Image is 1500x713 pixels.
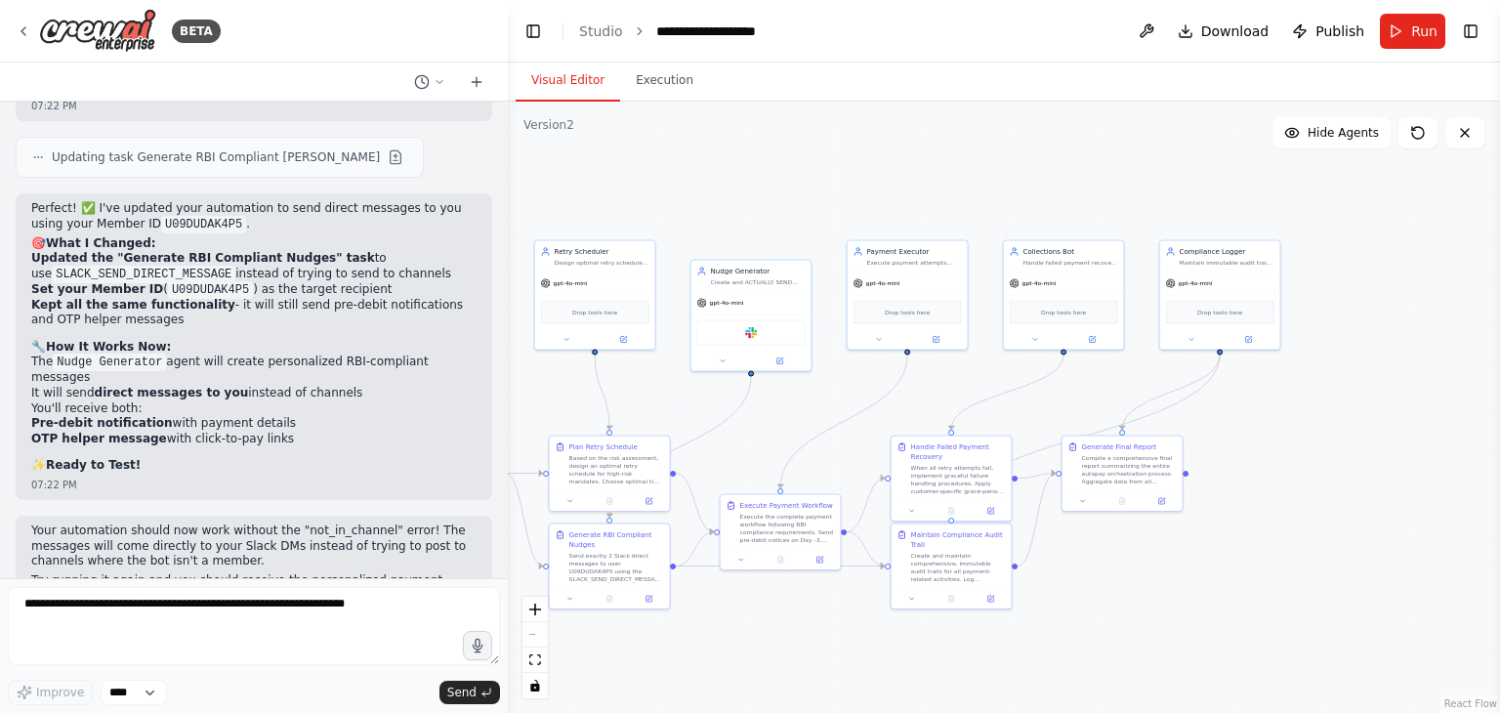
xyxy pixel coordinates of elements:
div: Payment Executor [867,247,962,257]
div: Generate RBI Compliant NudgesSend exactly 2 Slack direct messages to user U09DUDAK4P5 using the S... [549,524,671,610]
span: Drop tools here [885,308,930,317]
g: Edge from 2a33a70b-74fe-47f9-b7cb-a745ed317a30 to 44696001-c325-4f24-ab63-e7a87d8db069 [676,562,885,571]
div: Collections BotHandle failed payment recovery by implementing grace-period rules, plan downgrades... [1003,240,1125,351]
g: Edge from 9f47b1ca-8977-4f94-a088-cb9fd52909a2 to 44696001-c325-4f24-ab63-e7a87d8db069 [847,527,885,571]
li: with click-to-pay links [31,432,477,447]
g: Edge from ebf0a7ac-803d-45d8-ad78-22a814e99155 to 2a33a70b-74fe-47f9-b7cb-a745ed317a30 [604,376,756,518]
g: Edge from 2a33a70b-74fe-47f9-b7cb-a745ed317a30 to 9f47b1ca-8977-4f94-a088-cb9fd52909a2 [676,527,714,571]
g: Edge from 3f651696-0e8b-4236-a320-3a73e5643ad0 to 4b40dd04-d125-47bc-b417-0bc996075992 [1117,355,1225,430]
g: Edge from 7ce254ae-a22e-4eb5-8cb8-3a0b2b3b21a0 to 13424e77-32f5-4dec-b544-a77e6742c102 [590,355,614,430]
code: U09DUDAK4P5 [168,281,253,299]
div: Retry Scheduler [555,247,649,257]
g: Edge from e89f5e3d-4b69-4f2a-ae67-2f7c44ebbf3a to 2a33a70b-74fe-47f9-b7cb-a745ed317a30 [505,469,543,571]
button: Show right sidebar [1457,18,1484,45]
p: Your automation should now work without the "not_in_channel" error! The messages will come direct... [31,524,477,569]
button: Open in side panel [974,505,1007,517]
span: gpt-4o-mini [866,279,900,287]
button: Click to speak your automation idea [463,631,492,660]
div: Maintain Compliance Audit Trail [911,530,1006,550]
li: with payment details [31,416,477,432]
code: U09DUDAK4P5 [161,216,246,233]
h2: 🎯 [31,236,477,252]
button: fit view [522,648,548,673]
div: Handle Failed Payment Recovery [911,442,1006,462]
button: Open in side panel [632,593,665,605]
div: Create and maintain comprehensive, immutable audit trails for all payment-related activities. Log... [911,552,1006,583]
li: - it will still send pre-debit notifications and OTP helper messages [31,298,477,328]
div: Collections Bot [1023,247,1118,257]
div: Maintain immutable audit trails of all payment-related activities, notifications, user actions, a... [1180,259,1274,267]
span: Send [447,685,477,700]
a: React Flow attribution [1444,698,1497,709]
div: Send exactly 2 Slack direct messages to user U09DUDAK4P5 using the SLACK_SEND_DIRECT_MESSAGE tool... [569,552,664,583]
div: Nudge GeneratorCreate and ACTUALLY SEND RBI-compliant, personalized pre-debit notifications and O... [690,260,812,372]
button: Execution [620,61,709,102]
div: Handle Failed Payment RecoveryWhen all retry attempts fail, implement graceful failure handling p... [891,436,1013,522]
div: Plan Retry Schedule [569,442,638,452]
button: Run [1380,14,1445,49]
button: Publish [1284,14,1372,49]
span: gpt-4o-mini [710,299,744,307]
span: gpt-4o-mini [1022,279,1057,287]
strong: Updated the "Generate RBI Compliant Nudges" task [31,251,375,265]
div: Payment ExecutorExecute payment attempts following RBI compliance schedules, managing pre-debit n... [847,240,969,351]
div: Maintain Compliance Audit TrailCreate and maintain comprehensive, immutable audit trails for all ... [891,524,1013,610]
span: Run [1411,21,1437,41]
button: Download [1170,14,1277,49]
g: Edge from 13424e77-32f5-4dec-b544-a77e6742c102 to 9f47b1ca-8977-4f94-a088-cb9fd52909a2 [676,469,714,537]
g: Edge from ba7f6de8-6651-48b2-8528-0421ec1e350b to 4b40dd04-d125-47bc-b417-0bc996075992 [1018,469,1056,483]
span: Drop tools here [1041,308,1086,317]
div: Retry SchedulerDesign optimal retry schedules for high-risk mandates by analyzing time windows, i... [534,240,656,351]
button: No output available [1102,495,1143,507]
button: No output available [589,495,630,507]
li: You'll receive both: [31,401,477,447]
button: Open in side panel [1145,495,1178,507]
span: Updating task Generate RBI Compliant [PERSON_NAME] [52,149,380,165]
button: Send [439,681,500,704]
g: Edge from 8ba4cd0e-9818-4f0d-a06c-5f269c4eca3d to ba7f6de8-6651-48b2-8528-0421ec1e350b [946,355,1068,430]
div: Execute payment attempts following RBI compliance schedules, managing pre-debit notices, retry se... [867,259,962,267]
div: Execute Payment WorkflowExecute the complete payment workflow following RBI compliance requiremen... [720,494,842,570]
div: Plan Retry ScheduleBased on the risk assessment, design an optimal retry schedule for high-risk m... [549,436,671,512]
div: Generate Final ReportCompile a comprehensive final report summarizing the entire autopay orchestr... [1062,436,1184,512]
button: Open in side panel [1064,334,1120,346]
button: Open in side panel [596,334,651,346]
button: Hide left sidebar [520,18,547,45]
button: Start a new chat [461,70,492,94]
strong: How It Works Now: [46,340,171,354]
div: Generate Final Report [1082,442,1156,452]
a: Studio [579,23,623,39]
button: No output available [589,593,630,605]
strong: Set your Member ID [31,282,163,296]
div: Handle failed payment recovery by implementing grace-period rules, plan downgrades, and creating ... [1023,259,1118,267]
li: It will send instead of channels [31,386,477,401]
button: Open in side panel [752,356,808,367]
g: Edge from e89f5e3d-4b69-4f2a-ae67-2f7c44ebbf3a to 13424e77-32f5-4dec-b544-a77e6742c102 [505,469,543,479]
div: Compile a comprehensive final report summarizing the entire autopay orchestration process. Aggreg... [1082,454,1177,485]
div: Execute Payment Workflow [740,501,833,511]
span: Drop tools here [572,308,617,317]
button: Open in side panel [632,495,665,507]
button: No output available [760,554,801,566]
div: BETA [172,20,221,43]
div: Generate RBI Compliant Nudges [569,530,664,550]
div: 07:22 PM [31,478,477,492]
code: SLACK_SEND_DIRECT_MESSAGE [52,266,235,283]
li: The agent will create personalized RBI-compliant messages [31,355,477,386]
div: Version 2 [523,117,574,133]
li: ( ) as the target recipient [31,282,477,298]
span: Download [1201,21,1270,41]
button: Visual Editor [516,61,620,102]
button: toggle interactivity [522,673,548,698]
button: No output available [931,505,972,517]
strong: Pre-debit notification [31,416,173,430]
g: Edge from 9f47b1ca-8977-4f94-a088-cb9fd52909a2 to ba7f6de8-6651-48b2-8528-0421ec1e350b [847,474,885,537]
button: Switch to previous chat [406,70,453,94]
button: Hide Agents [1272,117,1391,148]
nav: breadcrumb [579,21,790,41]
div: Compliance Logger [1180,247,1274,257]
img: Logo [39,9,156,53]
span: Publish [1315,21,1364,41]
div: React Flow controls [522,597,548,698]
div: Create and ACTUALLY SEND RBI-compliant, personalized pre-debit notifications and OTP helper nudge... [711,278,806,286]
